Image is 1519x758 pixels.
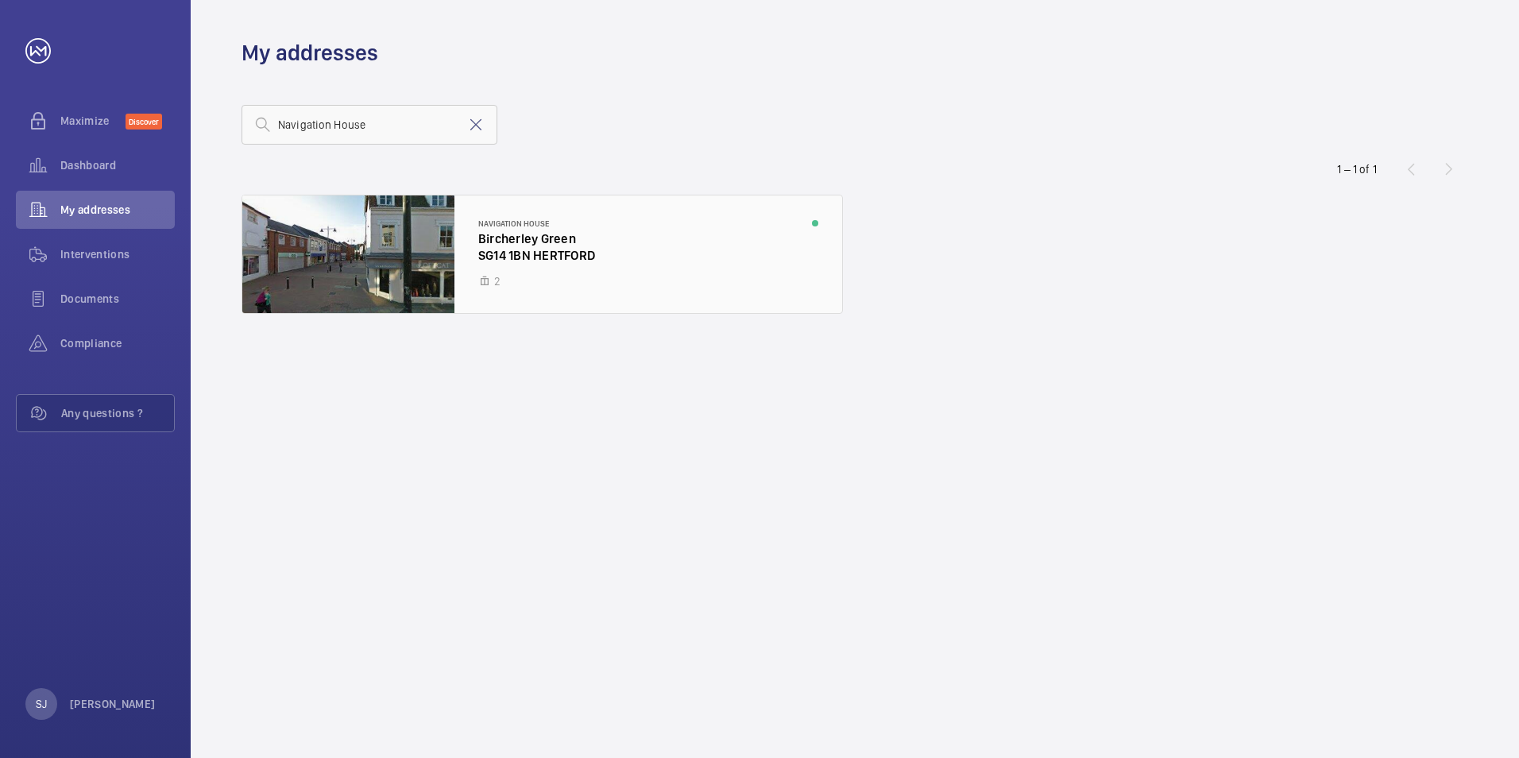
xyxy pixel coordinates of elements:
input: Search by address [242,105,497,145]
span: Compliance [60,335,175,351]
p: [PERSON_NAME] [70,696,156,712]
span: Discover [126,114,162,130]
span: Maximize [60,113,126,129]
p: SJ [36,696,47,712]
h1: My addresses [242,38,378,68]
span: My addresses [60,202,175,218]
span: Dashboard [60,157,175,173]
span: Any questions ? [61,405,174,421]
span: Interventions [60,246,175,262]
div: 1 – 1 of 1 [1337,161,1377,177]
span: Documents [60,291,175,307]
